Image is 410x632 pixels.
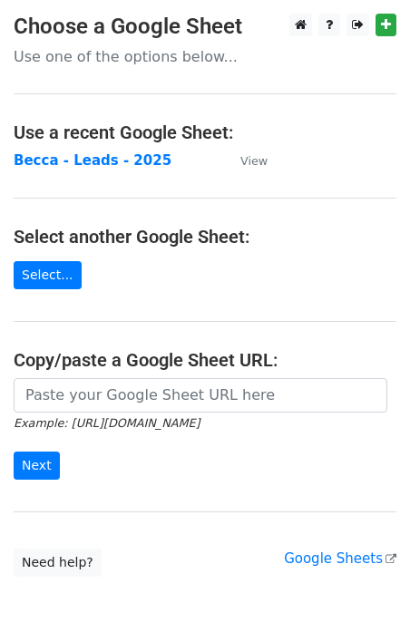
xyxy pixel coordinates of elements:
input: Paste your Google Sheet URL here [14,378,387,413]
a: Need help? [14,549,102,577]
a: Google Sheets [284,550,396,567]
a: View [222,152,268,169]
a: Select... [14,261,82,289]
small: Example: [URL][DOMAIN_NAME] [14,416,200,430]
h4: Copy/paste a Google Sheet URL: [14,349,396,371]
a: Becca - Leads - 2025 [14,152,171,169]
input: Next [14,452,60,480]
h4: Use a recent Google Sheet: [14,122,396,143]
p: Use one of the options below... [14,47,396,66]
h3: Choose a Google Sheet [14,14,396,40]
h4: Select another Google Sheet: [14,226,396,248]
small: View [240,154,268,168]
